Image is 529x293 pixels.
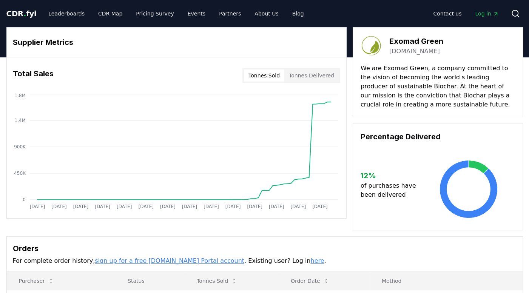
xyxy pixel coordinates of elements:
a: Leaderboards [42,7,91,20]
h3: Exomad Green [389,35,443,47]
button: Order Date [285,273,335,288]
tspan: 0 [23,197,26,202]
a: About Us [248,7,284,20]
tspan: [DATE] [73,204,88,209]
a: CDR.fyi [6,8,37,19]
a: Contact us [427,7,467,20]
p: We are Exomad Green, a company committed to the vision of becoming the world s leading producer o... [361,64,515,109]
p: of purchases have been delivered [361,181,422,199]
button: Tonnes Sold [191,273,243,288]
tspan: [DATE] [160,204,176,209]
h3: Orders [13,243,517,254]
nav: Main [42,7,310,20]
a: CDR Map [92,7,128,20]
tspan: 1.4M [14,118,25,123]
tspan: [DATE] [269,204,284,209]
tspan: [DATE] [204,204,219,209]
tspan: [DATE] [247,204,262,209]
tspan: [DATE] [312,204,328,209]
tspan: 1.8M [14,93,25,98]
a: here [310,257,324,264]
a: sign up for a free [DOMAIN_NAME] Portal account [95,257,244,264]
button: Purchaser [13,273,60,288]
tspan: [DATE] [290,204,306,209]
a: Partners [213,7,247,20]
a: Log in [469,7,504,20]
button: Tonnes Sold [244,69,284,82]
span: Log in [475,10,498,17]
button: Tonnes Delivered [284,69,339,82]
tspan: [DATE] [29,204,45,209]
tspan: [DATE] [51,204,67,209]
span: CDR fyi [6,9,37,18]
h3: Supplier Metrics [13,37,340,48]
p: For complete order history, . Existing user? Log in . [13,256,517,265]
img: Exomad Green-logo [361,35,382,56]
a: Events [182,7,211,20]
a: Blog [286,7,310,20]
h3: 12 % [361,170,422,181]
tspan: 900K [14,144,26,150]
tspan: [DATE] [138,204,154,209]
h3: Total Sales [13,68,54,83]
a: [DOMAIN_NAME] [389,47,440,56]
tspan: [DATE] [225,204,241,209]
tspan: [DATE] [117,204,132,209]
p: Status [122,277,179,285]
span: . [23,9,26,18]
tspan: [DATE] [95,204,110,209]
p: Method [376,277,517,285]
tspan: [DATE] [182,204,197,209]
tspan: 450K [14,171,26,176]
nav: Main [427,7,504,20]
h3: Percentage Delivered [361,131,515,142]
a: Pricing Survey [130,7,180,20]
